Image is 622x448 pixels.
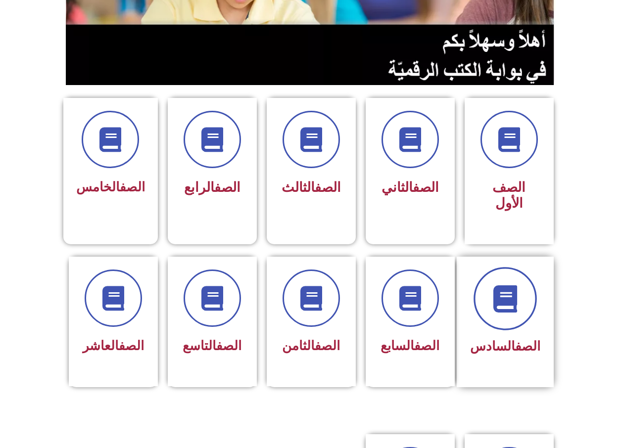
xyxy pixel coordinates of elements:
a: الصف [119,338,144,353]
span: الرابع [184,179,240,195]
a: الصف [214,179,240,195]
a: الصف [515,339,540,354]
a: الصف [413,179,439,195]
a: الصف [315,179,341,195]
a: الصف [120,179,145,194]
a: الصف [216,338,241,353]
span: الخامس [76,179,145,194]
span: الصف الأول [492,179,526,211]
span: الثالث [282,179,341,195]
span: الثاني [382,179,439,195]
a: الصف [315,338,340,353]
a: الصف [414,338,439,353]
span: التاسع [183,338,241,353]
span: الثامن [282,338,340,353]
span: العاشر [83,338,144,353]
span: السادس [470,339,540,354]
span: السابع [381,338,439,353]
